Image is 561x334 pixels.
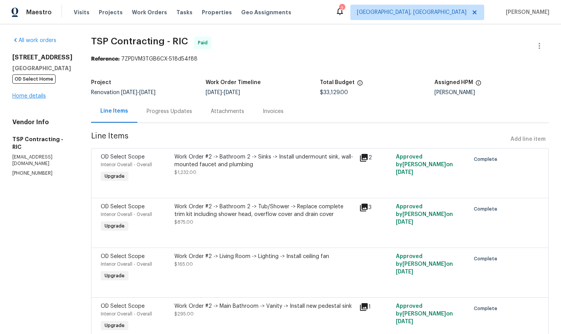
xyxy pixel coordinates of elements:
[91,90,155,95] span: Renovation
[74,8,90,16] span: Visits
[101,312,152,316] span: Interior Overall - Overall
[241,8,291,16] span: Geo Assignments
[396,154,453,175] span: Approved by [PERSON_NAME] on
[176,10,193,15] span: Tasks
[206,90,222,95] span: [DATE]
[174,170,196,175] span: $1,232.00
[198,39,211,47] span: Paid
[12,38,56,43] a: All work orders
[202,8,232,16] span: Properties
[139,90,155,95] span: [DATE]
[263,108,284,115] div: Invoices
[101,262,152,267] span: Interior Overall - Overall
[91,80,111,85] h5: Project
[12,93,46,99] a: Home details
[147,108,192,115] div: Progress Updates
[101,304,145,309] span: OD Select Scope
[12,118,73,126] h4: Vendor Info
[101,322,128,329] span: Upgrade
[434,80,473,85] h5: Assigned HPM
[357,8,466,16] span: [GEOGRAPHIC_DATA], [GEOGRAPHIC_DATA]
[101,254,145,259] span: OD Select Scope
[396,204,453,225] span: Approved by [PERSON_NAME] on
[174,262,193,267] span: $165.00
[132,8,167,16] span: Work Orders
[101,212,152,217] span: Interior Overall - Overall
[121,90,155,95] span: -
[101,222,128,230] span: Upgrade
[100,107,128,115] div: Line Items
[359,302,392,312] div: 1
[91,37,188,46] span: TSP Contracting - RIC
[396,219,413,225] span: [DATE]
[174,153,354,169] div: Work Order #2 -> Bathroom 2 -> Sinks -> Install undermount sink, wall-mounted faucet and plumbing
[12,170,73,177] p: [PHONE_NUMBER]
[434,90,549,95] div: [PERSON_NAME]
[396,254,453,275] span: Approved by [PERSON_NAME] on
[101,204,145,209] span: OD Select Scope
[474,305,500,312] span: Complete
[174,302,354,310] div: Work Order #2 -> Main Bathroom -> Vanity -> Install new pedestal sink
[474,205,500,213] span: Complete
[320,80,355,85] h5: Total Budget
[121,90,137,95] span: [DATE]
[12,64,73,72] h5: [GEOGRAPHIC_DATA]
[174,220,193,224] span: $875.00
[91,56,120,62] b: Reference:
[357,80,363,90] span: The total cost of line items that have been proposed by Opendoor. This sum includes line items th...
[91,55,549,63] div: 7ZPDVM3TGB6CX-518d54f88
[101,172,128,180] span: Upgrade
[503,8,549,16] span: [PERSON_NAME]
[475,80,482,90] span: The hpm assigned to this work order.
[174,203,354,218] div: Work Order #2 -> Bathroom 2 -> Tub/Shower -> Replace complete trim kit including shower head, ove...
[101,154,145,160] span: OD Select Scope
[12,154,73,167] p: [EMAIL_ADDRESS][DOMAIN_NAME]
[396,319,413,324] span: [DATE]
[359,203,392,212] div: 3
[474,155,500,163] span: Complete
[174,312,194,316] span: $295.00
[206,80,261,85] h5: Work Order Timeline
[26,8,52,16] span: Maestro
[396,269,413,275] span: [DATE]
[396,304,453,324] span: Approved by [PERSON_NAME] on
[224,90,240,95] span: [DATE]
[12,74,56,84] span: OD Select Home
[12,135,73,151] h5: TSP Contracting - RIC
[101,272,128,280] span: Upgrade
[206,90,240,95] span: -
[339,5,345,12] div: 2
[174,253,354,260] div: Work Order #2 -> Living Room -> Lighting -> Install ceiling fan
[99,8,123,16] span: Projects
[474,255,500,263] span: Complete
[359,153,392,162] div: 2
[91,132,507,147] span: Line Items
[320,90,348,95] span: $33,129.00
[211,108,244,115] div: Attachments
[101,162,152,167] span: Interior Overall - Overall
[12,54,73,61] h2: [STREET_ADDRESS]
[396,170,413,175] span: [DATE]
